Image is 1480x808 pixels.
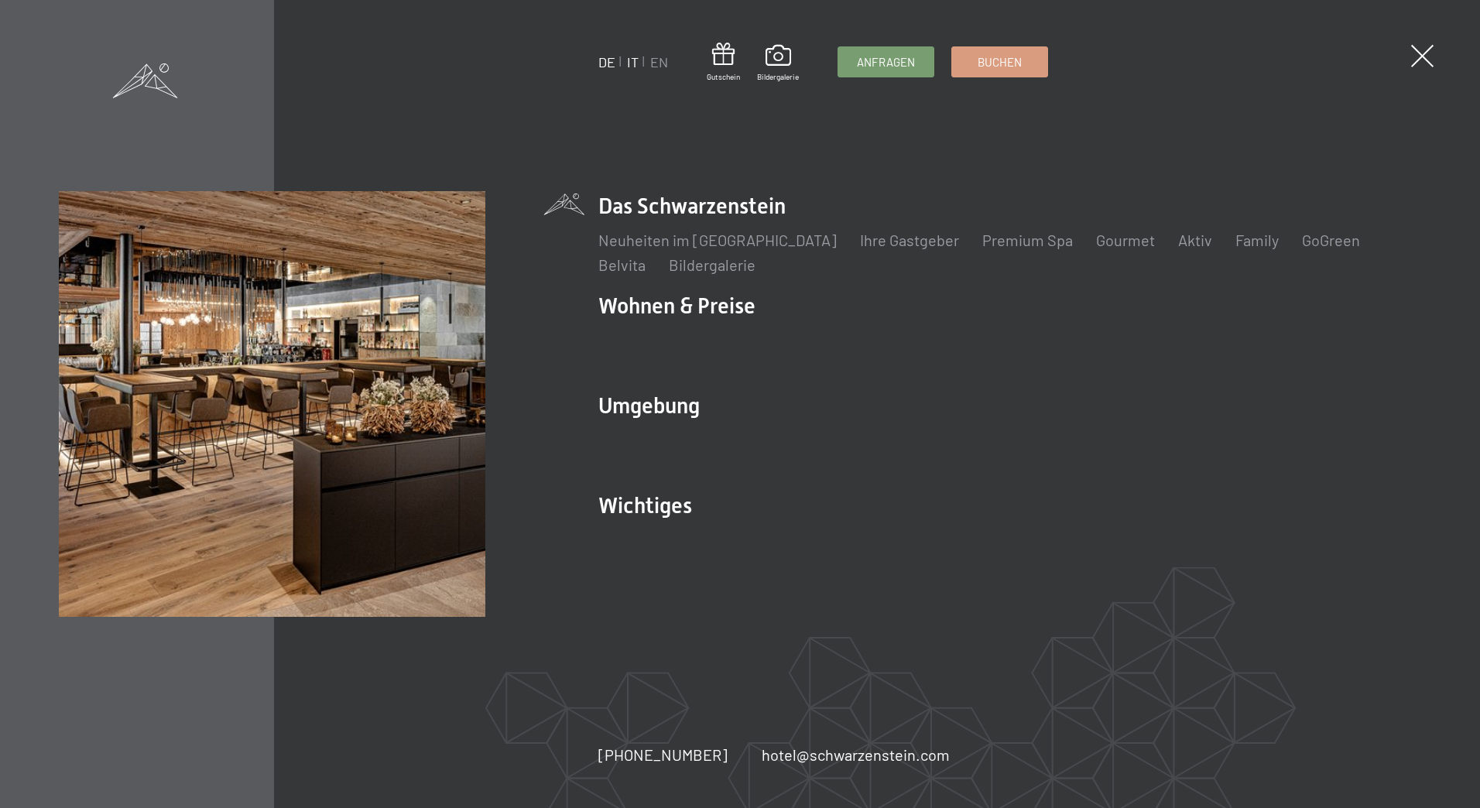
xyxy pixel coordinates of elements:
[978,54,1022,70] span: Buchen
[669,255,755,274] a: Bildergalerie
[598,255,646,274] a: Belvita
[757,45,799,82] a: Bildergalerie
[59,191,485,618] img: Wellnesshotel Südtirol SCHWARZENSTEIN - Wellnessurlaub in den Alpen, Wandern und Wellness
[707,43,740,82] a: Gutschein
[1178,231,1212,249] a: Aktiv
[598,744,728,765] a: [PHONE_NUMBER]
[952,47,1047,77] a: Buchen
[627,53,639,70] a: IT
[1096,231,1155,249] a: Gourmet
[762,744,950,765] a: hotel@schwarzenstein.com
[598,745,728,764] span: [PHONE_NUMBER]
[860,231,959,249] a: Ihre Gastgeber
[1302,231,1360,249] a: GoGreen
[650,53,668,70] a: EN
[838,47,934,77] a: Anfragen
[1235,231,1279,249] a: Family
[598,53,615,70] a: DE
[982,231,1073,249] a: Premium Spa
[707,71,740,82] span: Gutschein
[857,54,915,70] span: Anfragen
[598,231,837,249] a: Neuheiten im [GEOGRAPHIC_DATA]
[757,71,799,82] span: Bildergalerie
